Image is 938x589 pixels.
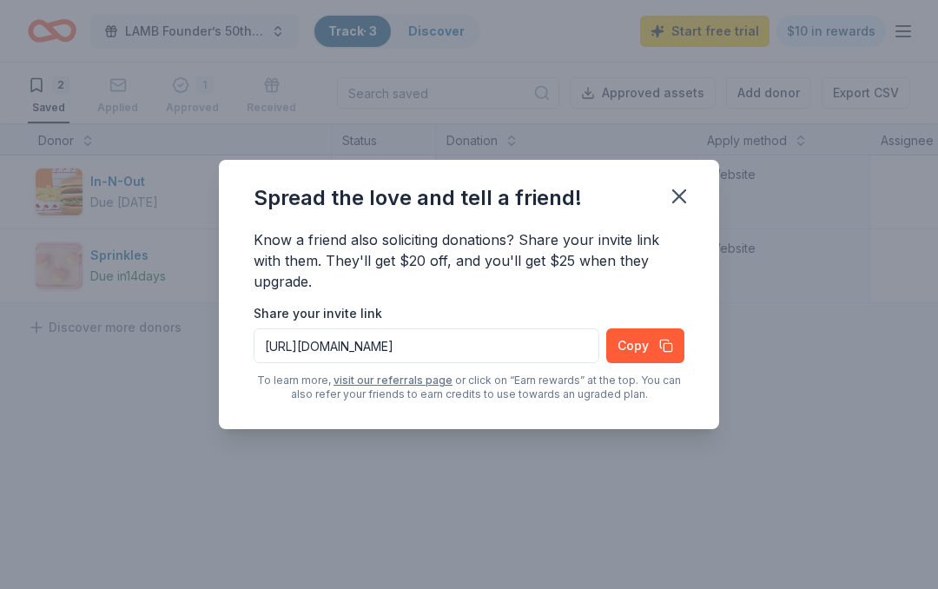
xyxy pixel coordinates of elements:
a: visit our referrals page [334,374,452,387]
label: Share your invite link [254,305,382,322]
button: Copy [606,328,684,363]
div: To learn more, or click on “Earn rewards” at the top. You can also refer your friends to earn cre... [254,374,684,401]
div: Spread the love and tell a friend! [254,184,582,212]
div: Know a friend also soliciting donations? Share your invite link with them. They'll get $20 off, a... [254,229,684,295]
